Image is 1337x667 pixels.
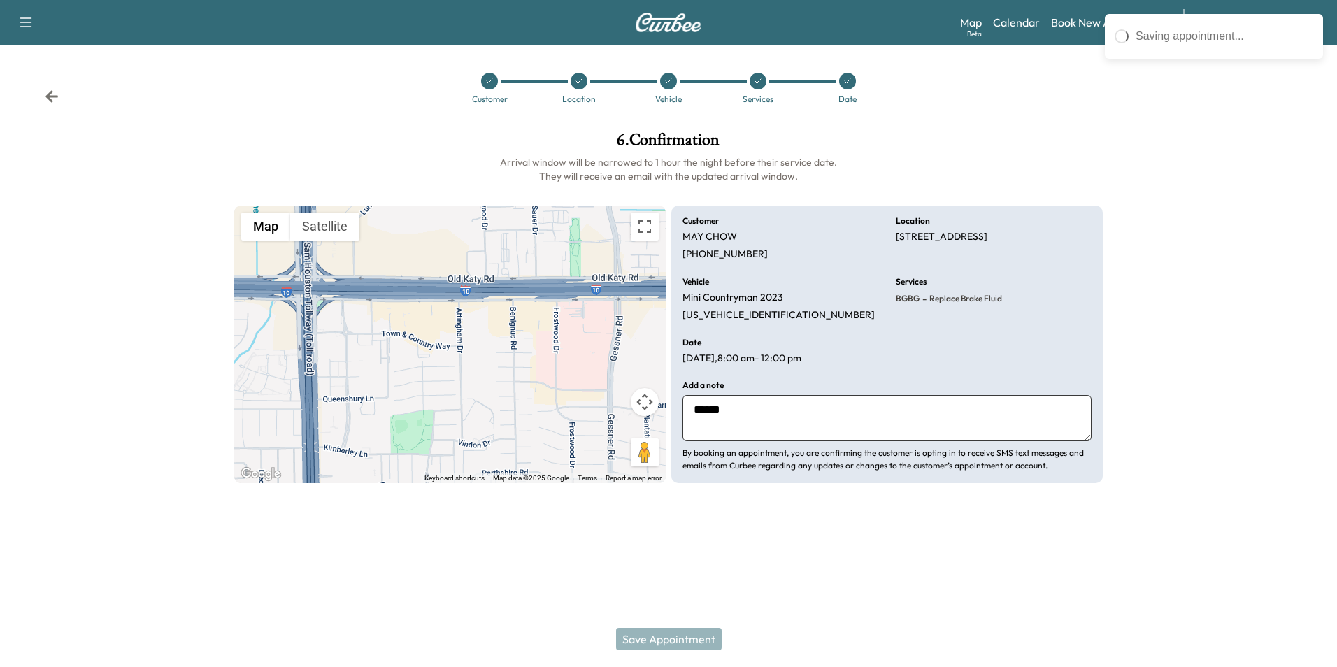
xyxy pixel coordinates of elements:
h6: Add a note [682,381,724,389]
div: Customer [472,95,508,103]
button: Show street map [241,213,290,241]
div: Saving appointment... [1136,28,1313,45]
h6: Location [896,217,930,225]
div: Beta [967,29,982,39]
div: Services [743,95,773,103]
h6: Services [896,278,927,286]
p: MAY CHOW [682,231,737,243]
p: [STREET_ADDRESS] [896,231,987,243]
p: [DATE] , 8:00 am - 12:00 pm [682,352,801,365]
span: - [920,292,927,306]
button: Drag Pegman onto the map to open Street View [631,438,659,466]
h6: Vehicle [682,278,709,286]
div: Back [45,89,59,103]
p: Mini Countryman 2023 [682,292,783,304]
button: Toggle fullscreen view [631,213,659,241]
p: [PHONE_NUMBER] [682,248,768,261]
a: Report a map error [606,474,662,482]
div: Location [562,95,596,103]
a: MapBeta [960,14,982,31]
div: Vehicle [655,95,682,103]
p: [US_VEHICLE_IDENTIFICATION_NUMBER] [682,309,875,322]
span: BGBG [896,293,920,304]
button: Keyboard shortcuts [424,473,485,483]
h1: 6 . Confirmation [234,131,1103,155]
h6: Date [682,338,701,347]
button: Map camera controls [631,388,659,416]
span: Map data ©2025 Google [493,474,569,482]
h6: Customer [682,217,719,225]
img: Curbee Logo [635,13,702,32]
div: Date [838,95,857,103]
a: Open this area in Google Maps (opens a new window) [238,465,284,483]
p: By booking an appointment, you are confirming the customer is opting in to receive SMS text messa... [682,447,1092,472]
a: Book New Appointment [1051,14,1169,31]
a: Calendar [993,14,1040,31]
span: Replace Brake Fluid [927,293,1002,304]
h6: Arrival window will be narrowed to 1 hour the night before their service date. They will receive ... [234,155,1103,183]
button: Show satellite imagery [290,213,359,241]
a: Terms (opens in new tab) [578,474,597,482]
img: Google [238,465,284,483]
